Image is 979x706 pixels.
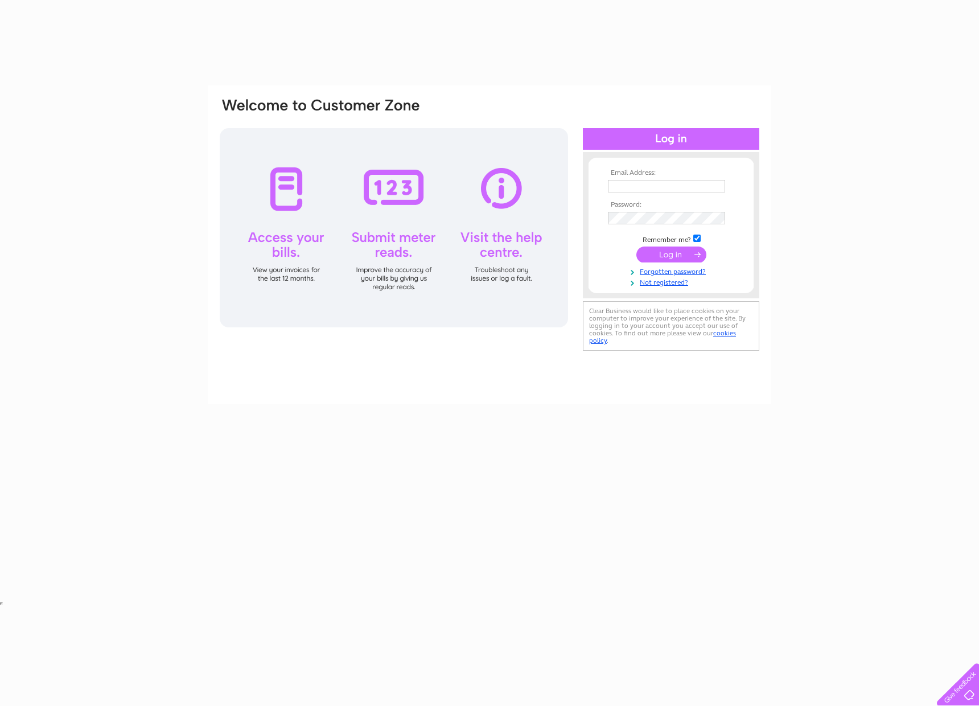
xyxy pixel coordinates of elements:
[636,247,706,262] input: Submit
[589,329,736,344] a: cookies policy
[605,201,737,209] th: Password:
[583,301,759,351] div: Clear Business would like to place cookies on your computer to improve your experience of the sit...
[605,233,737,244] td: Remember me?
[608,276,737,287] a: Not registered?
[608,265,737,276] a: Forgotten password?
[605,169,737,177] th: Email Address:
